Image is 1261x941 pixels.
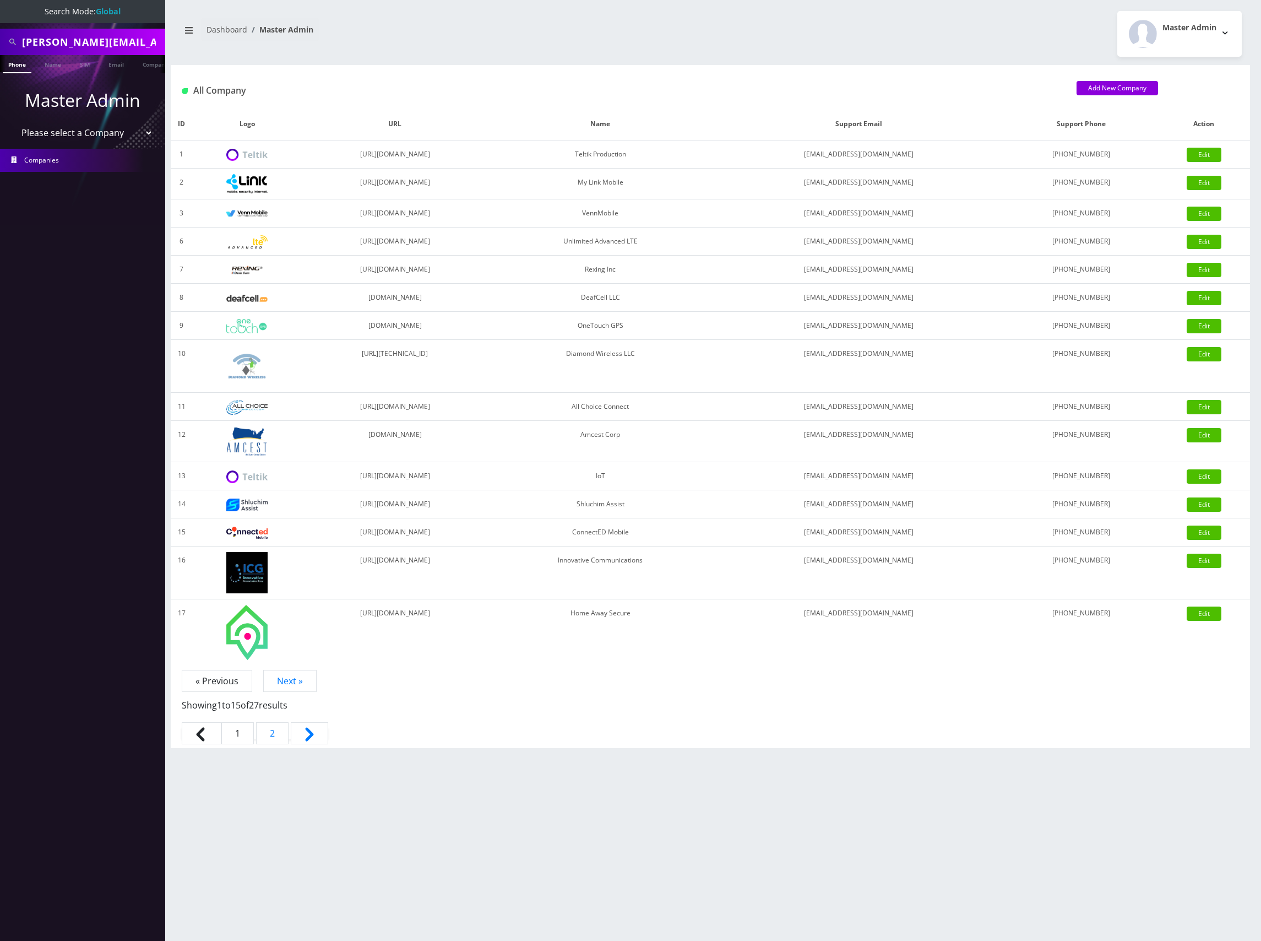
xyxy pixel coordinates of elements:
a: Next » [263,670,317,692]
a: Add New Company [1077,81,1158,95]
th: URL [302,108,487,140]
a: Edit [1187,347,1221,361]
td: [EMAIL_ADDRESS][DOMAIN_NAME] [713,140,1004,169]
td: [EMAIL_ADDRESS][DOMAIN_NAME] [713,393,1004,421]
th: Support Phone [1004,108,1158,140]
td: 17 [171,599,192,666]
img: Unlimited Advanced LTE [226,235,268,249]
td: 14 [171,490,192,518]
td: [PHONE_NUMBER] [1004,284,1158,312]
td: 2 [171,169,192,199]
th: Logo [192,108,302,140]
td: [PHONE_NUMBER] [1004,169,1158,199]
td: Rexing Inc [488,256,713,284]
td: [URL][DOMAIN_NAME] [302,228,487,256]
td: [EMAIL_ADDRESS][DOMAIN_NAME] [713,421,1004,462]
h1: All Company [182,85,1060,96]
a: Edit [1187,148,1221,162]
td: [PHONE_NUMBER] [1004,490,1158,518]
td: 3 [171,199,192,228]
img: All Choice Connect [226,400,268,415]
p: Showing to of results [182,688,1239,712]
td: [EMAIL_ADDRESS][DOMAIN_NAME] [713,462,1004,490]
span: 1 [221,722,254,744]
td: 16 [171,547,192,599]
td: [URL][DOMAIN_NAME] [302,599,487,666]
td: 12 [171,421,192,462]
img: Teltik Production [226,149,268,161]
td: [EMAIL_ADDRESS][DOMAIN_NAME] [713,199,1004,228]
td: Amcest Corp [488,421,713,462]
td: 11 [171,393,192,421]
img: IoT [226,470,268,483]
td: 13 [171,462,192,490]
td: ConnectED Mobile [488,518,713,547]
td: [PHONE_NUMBER] [1004,547,1158,599]
a: Edit [1187,263,1221,277]
td: All Choice Connect [488,393,713,421]
a: Next &raquo; [291,722,328,744]
strong: Global [96,6,121,17]
td: [EMAIL_ADDRESS][DOMAIN_NAME] [713,490,1004,518]
a: Edit [1187,554,1221,568]
span: 15 [231,699,241,711]
td: [URL][DOMAIN_NAME] [302,462,487,490]
img: My Link Mobile [226,174,268,193]
img: Home Away Secure [226,605,268,660]
a: Edit [1187,526,1221,540]
a: Edit [1187,607,1221,621]
td: [DOMAIN_NAME] [302,284,487,312]
td: [PHONE_NUMBER] [1004,256,1158,284]
nav: Pagination Navigation [182,674,1239,748]
td: 10 [171,340,192,393]
nav: breadcrumb [179,18,702,50]
td: Unlimited Advanced LTE [488,228,713,256]
a: Email [103,55,129,72]
td: [EMAIL_ADDRESS][DOMAIN_NAME] [713,256,1004,284]
td: [PHONE_NUMBER] [1004,421,1158,462]
td: [PHONE_NUMBER] [1004,599,1158,666]
td: IoT [488,462,713,490]
a: SIM [74,55,95,72]
th: Support Email [713,108,1004,140]
td: [EMAIL_ADDRESS][DOMAIN_NAME] [713,284,1004,312]
td: [EMAIL_ADDRESS][DOMAIN_NAME] [713,228,1004,256]
td: [PHONE_NUMBER] [1004,340,1158,393]
a: Edit [1187,235,1221,249]
td: [EMAIL_ADDRESS][DOMAIN_NAME] [713,312,1004,340]
td: [URL][DOMAIN_NAME] [302,393,487,421]
td: [PHONE_NUMBER] [1004,462,1158,490]
td: [DOMAIN_NAME] [302,312,487,340]
td: [URL][DOMAIN_NAME] [302,199,487,228]
td: My Link Mobile [488,169,713,199]
td: [PHONE_NUMBER] [1004,518,1158,547]
input: Search All Companies [22,31,162,52]
span: 1 [217,699,222,711]
td: [URL][DOMAIN_NAME] [302,140,487,169]
td: DeafCell LLC [488,284,713,312]
td: [EMAIL_ADDRESS][DOMAIN_NAME] [713,340,1004,393]
td: [PHONE_NUMBER] [1004,199,1158,228]
nav: Page navigation example [171,674,1250,748]
td: [URL][DOMAIN_NAME] [302,490,487,518]
img: OneTouch GPS [226,319,268,333]
img: Amcest Corp [226,426,268,456]
td: Home Away Secure [488,599,713,666]
td: [URL][DOMAIN_NAME] [302,518,487,547]
a: Phone [3,55,31,73]
a: Edit [1187,291,1221,305]
td: [EMAIL_ADDRESS][DOMAIN_NAME] [713,518,1004,547]
td: [EMAIL_ADDRESS][DOMAIN_NAME] [713,599,1004,666]
a: Edit [1187,497,1221,512]
img: VennMobile [226,210,268,218]
a: Edit [1187,428,1221,442]
td: 8 [171,284,192,312]
td: VennMobile [488,199,713,228]
td: [EMAIL_ADDRESS][DOMAIN_NAME] [713,169,1004,199]
td: OneTouch GPS [488,312,713,340]
span: Companies [24,155,59,165]
li: Master Admin [247,24,313,35]
img: Rexing Inc [226,265,268,275]
td: Shluchim Assist [488,490,713,518]
td: [PHONE_NUMBER] [1004,393,1158,421]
